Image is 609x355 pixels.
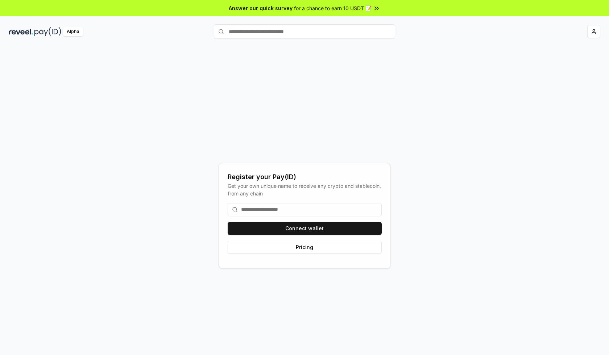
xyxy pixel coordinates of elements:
[228,172,382,182] div: Register your Pay(ID)
[9,27,33,36] img: reveel_dark
[229,4,293,12] span: Answer our quick survey
[63,27,83,36] div: Alpha
[228,182,382,197] div: Get your own unique name to receive any crypto and stablecoin, from any chain
[228,222,382,235] button: Connect wallet
[228,241,382,254] button: Pricing
[34,27,61,36] img: pay_id
[294,4,372,12] span: for a chance to earn 10 USDT 📝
